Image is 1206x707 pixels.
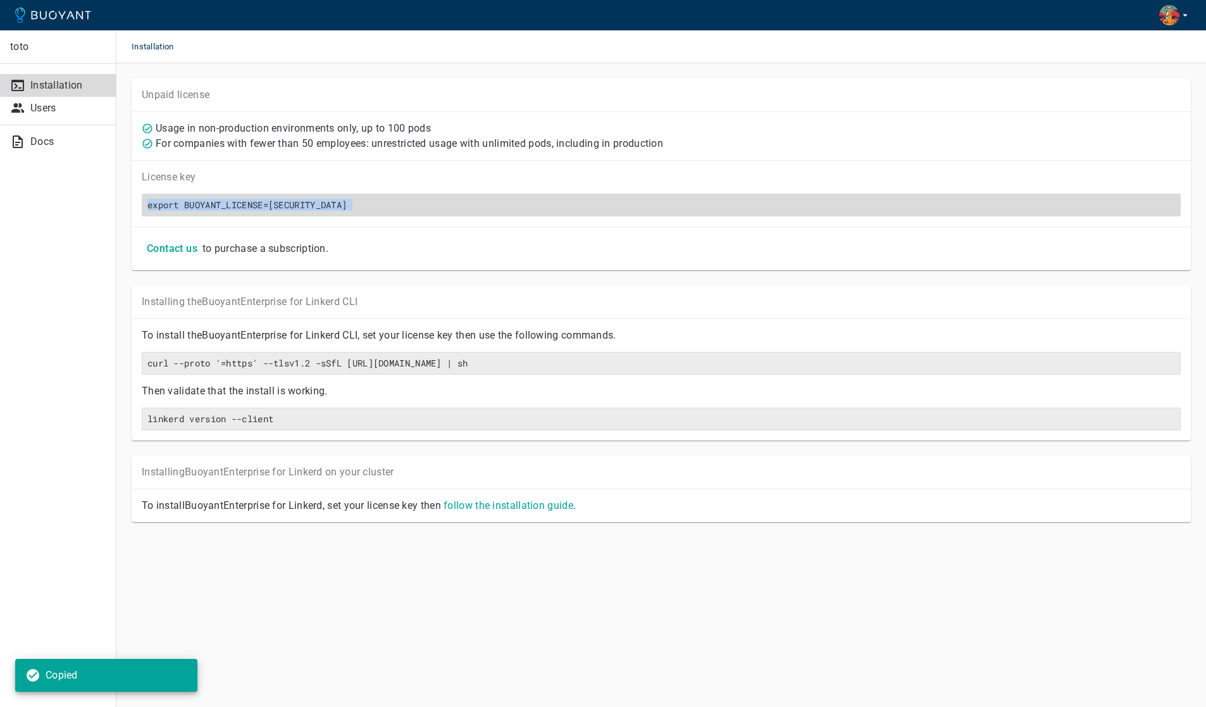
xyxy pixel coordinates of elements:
[142,237,202,260] button: Contact us
[142,89,1181,101] p: Unpaid license
[147,199,1175,211] h6: export BUOYANT_LICENSE=[SECURITY_DATA]
[147,242,197,255] h4: Contact us
[30,79,106,92] p: Installation
[147,413,1175,425] h6: linkerd version --client
[142,296,1181,308] p: Installing the Buoyant Enterprise for Linkerd CLI
[10,41,106,53] p: toto
[444,499,573,511] a: follow the installation guide
[142,329,1181,342] p: To install the Buoyant Enterprise for Linkerd CLI, set your license key then use the following co...
[202,242,328,255] p: to purchase a subscription.
[132,30,189,63] span: Installation
[30,102,106,115] p: Users
[142,466,1181,479] p: Installing Buoyant Enterprise for Linkerd on your cluster
[1159,5,1179,25] img: richard roberts
[30,135,106,148] p: Docs
[142,171,1181,184] p: License key
[156,137,663,150] p: For companies with fewer than 50 employees: unrestricted usage with unlimited pods, including in ...
[156,122,431,135] p: Usage in non-production environments only, up to 100 pods
[142,499,1181,512] p: To install Buoyant Enterprise for Linkerd, set your license key then .
[147,358,1175,369] h6: curl --proto '=https' --tlsv1.2 -sSfL [URL][DOMAIN_NAME] | sh
[142,385,1181,397] p: Then validate that the install is working.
